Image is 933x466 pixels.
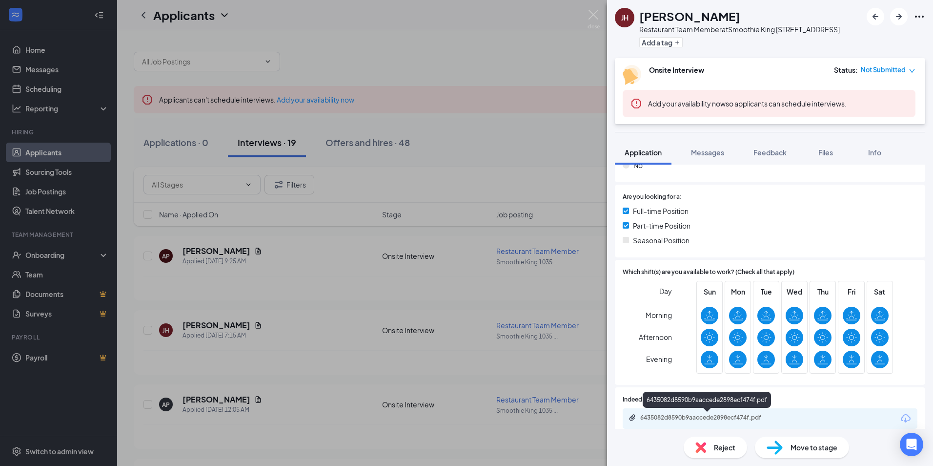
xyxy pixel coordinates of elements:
[643,392,771,408] div: 6435082d8590b9aaccede2898ecf474f.pdf
[629,414,636,422] svg: Paperclip
[633,220,690,231] span: Part-time Position
[729,286,747,297] span: Mon
[909,67,915,74] span: down
[633,206,689,216] span: Full-time Position
[861,65,906,75] span: Not Submitted
[623,395,666,404] span: Indeed Resume
[913,11,925,22] svg: Ellipses
[625,148,662,157] span: Application
[623,268,794,277] span: Which shift(s) are you available to work? (Check all that apply)
[639,37,683,47] button: PlusAdd a tag
[900,413,912,424] svg: Download
[674,40,680,45] svg: Plus
[868,148,881,157] span: Info
[648,99,726,108] button: Add your availability now
[890,8,908,25] button: ArrowRight
[623,192,682,202] span: Are you looking for a:
[701,286,718,297] span: Sun
[630,98,642,109] svg: Error
[871,286,889,297] span: Sat
[646,306,672,324] span: Morning
[814,286,832,297] span: Thu
[648,99,847,108] span: so applicants can schedule interviews.
[843,286,860,297] span: Fri
[818,148,833,157] span: Files
[640,414,777,422] div: 6435082d8590b9aaccede2898ecf474f.pdf
[639,24,840,34] div: Restaurant Team Member at Smoothie King [STREET_ADDRESS]
[633,160,643,170] span: No
[621,13,629,22] div: JH
[834,65,858,75] div: Status :
[893,11,905,22] svg: ArrowRight
[714,442,735,453] span: Reject
[757,286,775,297] span: Tue
[870,11,881,22] svg: ArrowLeftNew
[659,286,672,297] span: Day
[786,286,803,297] span: Wed
[867,8,884,25] button: ArrowLeftNew
[791,442,837,453] span: Move to stage
[629,414,787,423] a: Paperclip6435082d8590b9aaccede2898ecf474f.pdf
[649,65,704,74] b: Onsite Interview
[691,148,724,157] span: Messages
[900,433,923,456] div: Open Intercom Messenger
[646,350,672,368] span: Evening
[633,235,690,246] span: Seasonal Position
[639,8,740,24] h1: [PERSON_NAME]
[753,148,787,157] span: Feedback
[639,328,672,346] span: Afternoon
